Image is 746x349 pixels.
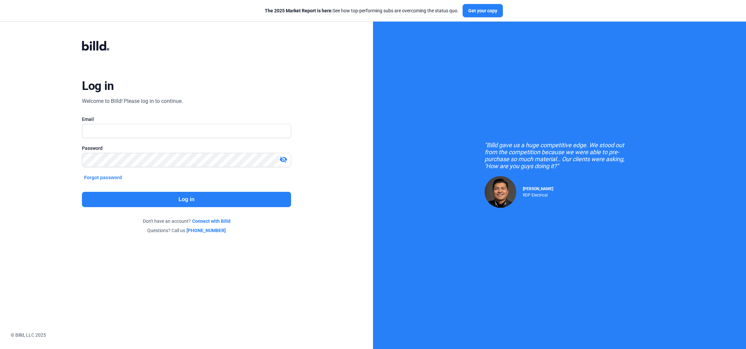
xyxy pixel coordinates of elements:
[82,227,291,234] div: Questions? Call us
[82,174,124,181] button: Forgot password
[523,186,553,191] span: [PERSON_NAME]
[82,97,183,105] div: Welcome to Billd! Please log in to continue.
[463,4,503,17] button: Get your copy
[279,156,287,164] mat-icon: visibility_off
[82,79,114,93] div: Log in
[192,218,230,224] a: Connect with Billd
[265,8,333,13] span: The 2025 Market Report is here:
[186,227,226,234] a: [PHONE_NUMBER]
[265,7,459,14] div: See how top-performing subs are overcoming the status quo.
[523,191,553,197] div: RDP Electrical
[485,142,634,170] div: "Billd gave us a huge competitive edge. We stood out from the competition because we were able to...
[82,218,291,224] div: Don't have an account?
[82,192,291,207] button: Log in
[485,176,516,208] img: Raul Pacheco
[82,145,291,152] div: Password
[82,116,291,123] div: Email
